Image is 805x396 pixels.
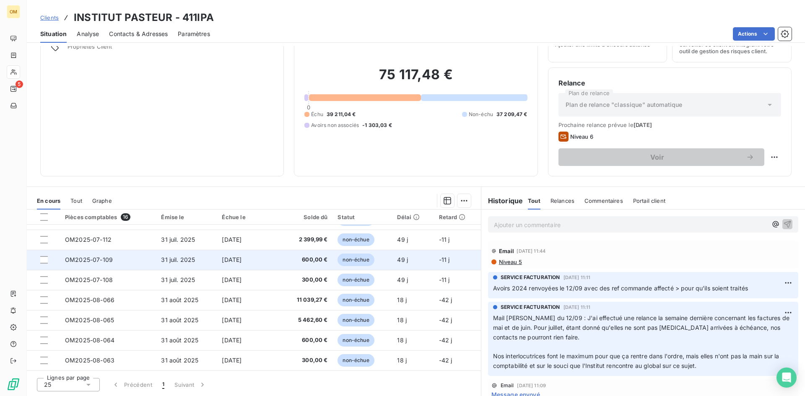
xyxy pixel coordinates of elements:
span: 31 juil. 2025 [161,276,195,283]
span: [DATE] 11:11 [563,275,591,280]
div: Statut [338,214,387,220]
span: -11 j [439,236,450,243]
span: [DATE] 11:09 [517,383,546,388]
span: [DATE] [222,316,241,324]
span: Portail client [633,197,665,204]
span: OM2025-07-112 [65,236,112,243]
span: Niveau 6 [570,133,593,140]
span: 300,00 € [284,276,327,284]
span: Tout [70,197,82,204]
span: Nos interlocutrices font le maximum pour que ça rentre dans l'ordre, mais elles n'ont pas la main... [493,352,781,369]
span: non-échue [338,233,374,246]
span: Commentaires [584,197,623,204]
span: [DATE] [222,276,241,283]
span: 31 juil. 2025 [161,256,195,263]
span: 18 j [397,336,407,344]
span: Paramètres [178,30,210,38]
span: Propriétés Client [68,43,273,55]
span: Niveau 5 [498,259,522,265]
span: Surveiller ce client en intégrant votre outil de gestion des risques client. [679,41,784,54]
span: OM2025-08-063 [65,357,114,364]
span: [DATE] [222,236,241,243]
span: 1 [162,380,164,389]
span: -42 j [439,357,452,364]
span: Mail [PERSON_NAME] du 12/09 : J'ai effectué une relance la semaine dernière concernant les factur... [493,314,791,341]
span: 18 j [397,296,407,303]
span: 31 août 2025 [161,357,198,364]
span: non-échue [338,294,374,306]
span: [DATE] [634,122,652,128]
span: 39 211,04 € [327,111,356,118]
span: -42 j [439,336,452,344]
span: [DATE] [222,296,241,303]
span: 16 [121,213,130,221]
span: Tout [528,197,540,204]
div: OM [7,5,20,18]
span: 31 juil. 2025 [161,236,195,243]
span: non-échue [338,254,374,266]
span: [DATE] 11:44 [517,248,545,254]
span: 18 j [397,316,407,324]
span: 37 209,47 € [496,111,527,118]
button: Voir [558,148,764,166]
span: 600,00 € [284,336,327,344]
h6: Relance [558,78,781,88]
span: -11 j [439,256,450,263]
span: Email [499,248,514,254]
span: OM2025-08-064 [65,336,114,344]
span: Non-échu [469,111,493,118]
span: non-échue [338,354,374,367]
span: SERVICE FACTURATION [501,303,560,311]
span: Avoirs 2024 renvoyées le 12/09 avec des ref commande affecté > pour qu'ils soient traités [493,285,748,292]
span: non-échue [338,314,374,326]
span: 5 [16,80,23,88]
span: Échu [311,111,323,118]
span: 49 j [397,236,408,243]
span: -42 j [439,316,452,324]
span: SERVICE FACTURATION [501,274,560,281]
span: [DATE] [222,336,241,344]
span: 31 août 2025 [161,336,198,344]
span: Clients [40,14,59,21]
div: Open Intercom Messenger [776,368,797,388]
span: OM2025-08-065 [65,316,114,324]
div: Émise le [161,214,212,220]
h6: Historique [481,196,523,206]
span: [DATE] 11:11 [563,305,591,310]
span: Voir [569,154,746,160]
span: Plan de relance "classique" automatique [566,101,683,109]
span: OM2025-07-108 [65,276,113,283]
button: Actions [733,27,775,41]
button: 1 [157,376,169,393]
div: Échue le [222,214,274,220]
span: 2 399,99 € [284,236,327,244]
button: Suivant [169,376,212,393]
span: 11 039,27 € [284,296,327,304]
span: 31 août 2025 [161,316,198,324]
span: 300,00 € [284,356,327,365]
div: Pièces comptables [65,213,151,221]
span: 49 j [397,276,408,283]
span: OM2025-07-109 [65,256,113,263]
span: OM2025-08-066 [65,296,114,303]
span: 31 août 2025 [161,296,198,303]
span: [DATE] [222,256,241,263]
div: Retard [439,214,476,220]
span: En cours [37,197,60,204]
span: 600,00 € [284,256,327,264]
span: Contacts & Adresses [109,30,168,38]
a: Clients [40,13,59,22]
span: -42 j [439,296,452,303]
img: Logo LeanPay [7,378,20,391]
span: [DATE] [222,357,241,364]
span: non-échue [338,274,374,286]
h3: INSTITUT PASTEUR - 411IPA [74,10,214,25]
span: Avoirs non associés [311,122,359,129]
span: -11 j [439,276,450,283]
span: 0 [307,104,310,111]
span: non-échue [338,334,374,347]
span: 5 462,60 € [284,316,327,324]
button: Précédent [106,376,157,393]
div: Solde dû [284,214,327,220]
span: Situation [40,30,67,38]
